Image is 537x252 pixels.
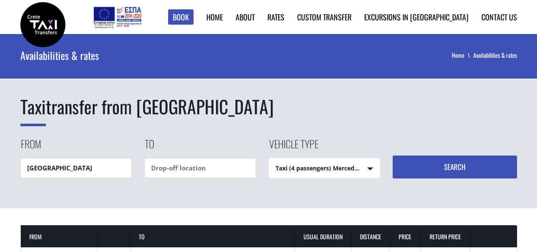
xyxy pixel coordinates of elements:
[20,2,65,47] img: Crete Taxi Transfers | Rates & availability for transfers in Crete | Crete Taxi Transfers
[236,11,255,23] a: About
[267,11,284,23] a: Rates
[295,225,351,248] th: USUAL DURATION
[21,225,98,248] th: FROM
[168,9,194,25] a: Book
[20,158,132,178] input: Pickup location
[364,11,469,23] a: Excursions in [GEOGRAPHIC_DATA]
[421,225,470,248] th: RETURN PRICE
[269,159,380,178] span: Taxi (4 passengers) Mercedes E Class
[130,225,295,248] th: TO
[20,19,65,28] a: Crete Taxi Transfers | Rates & availability for transfers in Crete | Crete Taxi Transfers
[390,225,421,248] th: PRICE
[92,4,143,30] img: e-bannersEUERDF180X90.jpg
[20,94,517,119] h1: transfer from [GEOGRAPHIC_DATA]
[297,11,351,23] a: Custom Transfer
[481,11,517,23] a: Contact us
[144,158,256,178] input: Drop-off location
[206,11,223,23] a: Home
[473,51,517,59] li: Availabilities & rates
[20,34,291,76] div: Availabilities & rates
[351,225,390,248] th: DISTANCE
[269,136,318,158] label: Vehicle type
[20,136,41,158] label: From
[452,51,473,59] a: Home
[393,156,517,178] button: Search
[144,136,154,158] label: To
[20,93,46,126] span: Taxi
